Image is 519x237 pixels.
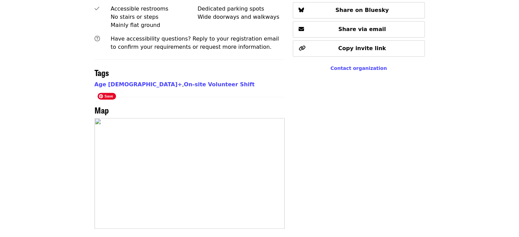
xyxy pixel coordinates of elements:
[98,93,116,100] span: Save
[111,35,279,50] span: Have accessibility questions? Reply to your registration email to confirm your requirements or re...
[95,81,184,88] span: ,
[293,2,425,18] button: Share on Bluesky
[335,7,389,13] span: Share on Bluesky
[95,104,109,116] span: Map
[95,66,109,78] span: Tags
[293,21,425,38] button: Share via email
[95,81,182,88] a: Age [DEMOGRAPHIC_DATA]+
[95,5,99,12] i: check icon
[111,5,198,13] div: Accessible restrooms
[95,35,100,42] i: question-circle icon
[338,26,386,32] span: Share via email
[293,40,425,57] button: Copy invite link
[330,65,387,71] a: Contact organization
[184,81,255,88] a: On-site Volunteer Shift
[198,13,285,21] div: Wide doorways and walkways
[111,13,198,21] div: No stairs or steps
[111,21,198,29] div: Mainly flat ground
[198,5,285,13] div: Dedicated parking spots
[338,45,386,51] span: Copy invite link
